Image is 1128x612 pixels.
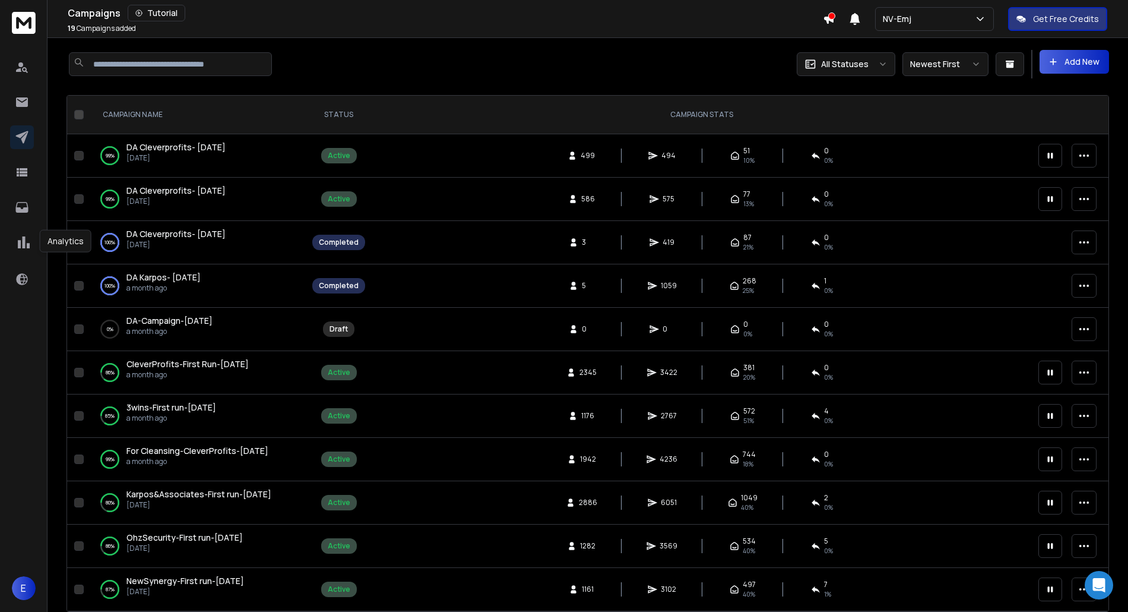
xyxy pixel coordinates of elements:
[1040,50,1109,74] button: Add New
[824,546,833,556] span: 0 %
[88,395,305,438] td: 85%3wins-First run-[DATE]a month ago
[126,414,216,423] p: a month ago
[663,194,674,204] span: 575
[40,230,91,253] div: Analytics
[824,459,833,469] span: 0 %
[126,358,249,370] a: CleverProfits-First Run-[DATE]
[305,96,372,134] th: STATUS
[126,575,244,586] span: NewSynergy-First run-[DATE]
[126,228,226,239] span: DA Cleverprofits- [DATE]
[126,272,201,283] a: DA Karpos- [DATE]
[88,178,305,221] td: 99%DA Cleverprofits- [DATE][DATE]
[579,368,597,377] span: 2345
[126,315,213,327] a: DA-Campaign-[DATE]
[1033,13,1099,25] p: Get Free Credits
[660,368,677,377] span: 3422
[372,96,1031,134] th: CAMPAIGN STATS
[743,146,750,156] span: 51
[743,233,752,242] span: 87
[126,544,243,553] p: [DATE]
[106,367,115,378] p: 86 %
[126,488,271,500] span: Karpos&Associates-First run-[DATE]
[126,228,226,240] a: DA Cleverprofits- [DATE]
[741,503,753,512] span: 40 %
[661,498,677,507] span: 6051
[126,402,216,413] span: 3wins-First run-[DATE]
[821,58,869,70] p: All Statuses
[743,406,755,416] span: 572
[824,146,829,156] span: 0
[319,281,359,291] div: Completed
[824,320,829,329] span: 0
[582,238,594,247] span: 3
[128,5,185,21] button: Tutorial
[105,410,115,422] p: 85 %
[126,457,268,466] p: a month ago
[88,481,305,525] td: 80%Karpos&Associates-First run-[DATE][DATE]
[824,589,831,599] span: 1 %
[88,525,305,568] td: 86%OhzSecurity-First run-[DATE][DATE]
[126,370,249,380] p: a month ago
[68,23,75,33] span: 19
[743,450,756,459] span: 744
[663,238,674,247] span: 419
[741,493,758,503] span: 1049
[126,240,226,250] p: [DATE]
[661,585,676,594] span: 3102
[126,185,226,196] span: DA Cleverprofits- [DATE]
[580,455,596,464] span: 1942
[328,541,350,551] div: Active
[582,281,594,291] span: 5
[328,411,350,421] div: Active
[661,151,676,160] span: 494
[126,575,244,587] a: NewSynergy-First run-[DATE]
[743,546,755,556] span: 40 %
[329,324,348,334] div: Draft
[106,497,115,509] p: 80 %
[88,221,305,264] td: 100%DA Cleverprofits- [DATE][DATE]
[579,498,597,507] span: 2886
[88,96,305,134] th: CAMPAIGN NAME
[824,493,828,503] span: 2
[88,134,305,178] td: 99%DA Cleverprofits- [DATE][DATE]
[824,503,833,512] span: 0 %
[106,453,115,465] p: 99 %
[581,194,595,204] span: 586
[106,193,115,205] p: 99 %
[824,156,833,165] span: 0 %
[743,329,752,339] span: 0%
[582,324,594,334] span: 0
[743,459,753,469] span: 18 %
[104,236,115,248] p: 100 %
[126,197,226,206] p: [DATE]
[824,363,829,373] span: 0
[126,141,226,153] a: DA Cleverprofits- [DATE]
[106,540,115,552] p: 86 %
[126,445,268,457] a: For Cleansing-CleverProfits-[DATE]
[126,488,271,500] a: Karpos&Associates-First run-[DATE]
[660,455,677,464] span: 4236
[126,500,271,510] p: [DATE]
[581,411,594,421] span: 1176
[743,416,754,425] span: 51 %
[88,351,305,395] td: 86%CleverProfits-First Run-[DATE]a month ago
[582,585,594,594] span: 1161
[1008,7,1107,31] button: Get Free Credits
[88,438,305,481] td: 99%For Cleansing-CleverProfits-[DATE]a month ago
[319,238,359,247] div: Completed
[107,323,113,335] p: 0 %
[104,280,115,292] p: 100 %
[106,583,115,595] p: 87 %
[328,368,350,377] div: Active
[126,283,201,293] p: a month ago
[88,308,305,351] td: 0%DA-Campaign-[DATE]a month ago
[12,576,36,600] button: E
[328,585,350,594] div: Active
[824,286,833,295] span: 0 %
[663,324,674,334] span: 0
[743,589,755,599] span: 40 %
[328,455,350,464] div: Active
